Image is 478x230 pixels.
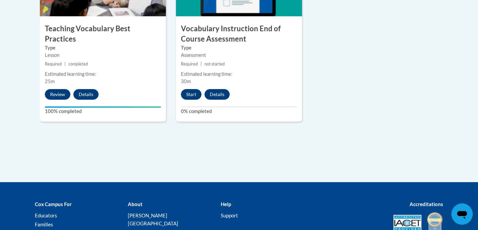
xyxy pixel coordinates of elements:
button: Start [181,89,201,100]
label: 0% completed [181,108,297,115]
a: Families [35,221,53,227]
label: Type [181,44,297,52]
span: Required [45,61,62,66]
div: Lesson [45,52,161,59]
label: Type [45,44,161,52]
button: Review [45,89,70,100]
span: not started [204,61,225,66]
b: Accreditations [410,201,443,207]
b: Help [221,201,231,207]
h3: Teaching Vocabulary Best Practices [40,24,166,44]
b: Cox Campus For [35,201,72,207]
a: Support [221,212,238,218]
h3: Vocabulary Instruction End of Course Assessment [176,24,302,44]
a: [PERSON_NAME][GEOGRAPHIC_DATA] [128,212,178,226]
iframe: Button to launch messaging window [451,203,473,225]
div: Assessment [181,52,297,59]
span: | [200,61,202,66]
button: Details [73,89,99,100]
div: Your progress [45,106,161,108]
span: Required [181,61,198,66]
b: About [128,201,142,207]
span: 25m [45,78,55,84]
button: Details [204,89,230,100]
div: Estimated learning time: [45,70,161,78]
span: 30m [181,78,191,84]
label: 100% completed [45,108,161,115]
div: Estimated learning time: [181,70,297,78]
a: Educators [35,212,57,218]
span: completed [68,61,88,66]
span: | [64,61,66,66]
